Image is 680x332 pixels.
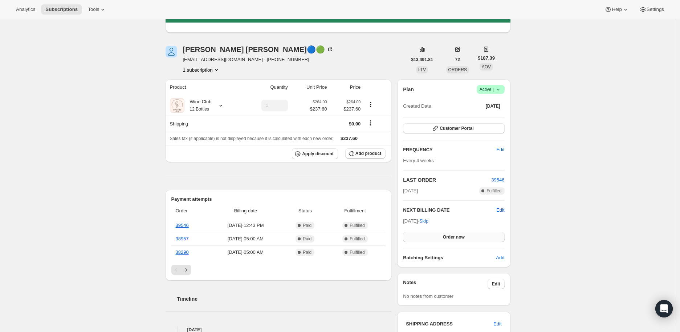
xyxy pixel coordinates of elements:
[286,207,325,215] span: Status
[655,300,673,317] div: Open Intercom Messenger
[181,265,191,275] button: Next
[489,318,506,330] button: Edit
[365,101,376,109] button: Product actions
[491,177,504,183] a: 39546
[415,215,433,227] button: Skip
[210,222,281,229] span: [DATE] · 12:43 PM
[481,101,505,111] button: [DATE]
[451,55,464,65] button: 72
[492,281,500,287] span: Edit
[419,217,428,225] span: Skip
[346,100,361,104] small: $264.00
[496,207,504,214] button: Edit
[403,158,434,163] span: Every 4 weeks
[170,98,184,113] img: product img
[183,56,334,63] span: [EMAIL_ADDRESS][DOMAIN_NAME] · [PHONE_NUMBER]
[329,207,381,215] span: Fulfillment
[183,46,334,53] div: [PERSON_NAME] [PERSON_NAME]🔵🟢
[493,320,501,328] span: Edit
[612,7,622,12] span: Help
[176,236,189,241] a: 38957
[355,151,381,156] span: Add product
[166,116,241,132] th: Shipping
[403,207,496,214] h2: NEXT BILLING DATE
[403,86,414,93] h2: Plan
[350,249,365,255] span: Fulfilled
[171,203,208,219] th: Order
[448,67,467,72] span: ORDERS
[290,79,329,95] th: Unit Price
[190,107,209,112] small: 12 Bottles
[341,136,358,141] span: $237.60
[418,67,426,72] span: LTV
[406,320,493,328] h3: SHIPPING ADDRESS
[302,151,334,157] span: Apply discount
[41,4,82,15] button: Subscriptions
[210,235,281,243] span: [DATE] · 05:00 AM
[310,105,327,113] span: $237.60
[600,4,633,15] button: Help
[313,100,327,104] small: $264.00
[210,207,281,215] span: Billing date
[184,98,212,113] div: Wine Club
[329,79,363,95] th: Price
[88,7,99,12] span: Tools
[407,55,437,65] button: $13,491.81
[365,119,376,127] button: Shipping actions
[350,236,365,242] span: Fulfilled
[176,249,189,255] a: 38290
[350,223,365,228] span: Fulfilled
[171,196,386,203] h2: Payment attempts
[403,103,431,110] span: Created Date
[303,223,312,228] span: Paid
[647,7,664,12] span: Settings
[349,121,361,127] span: $0.00
[496,146,504,153] span: Edit
[45,7,78,12] span: Subscriptions
[480,86,502,93] span: Active
[170,136,334,141] span: Sales tax (if applicable) is not displayed because it is calculated with each new order.
[171,265,386,275] nav: Pagination
[403,187,418,195] span: [DATE]
[403,232,504,242] button: Order now
[12,4,40,15] button: Analytics
[16,7,35,12] span: Analytics
[403,293,453,299] span: No notes from customer
[241,79,290,95] th: Quantity
[303,236,312,242] span: Paid
[411,57,433,63] span: $13,491.81
[492,144,509,156] button: Edit
[492,252,509,264] button: Add
[486,188,501,194] span: Fulfilled
[455,57,460,63] span: 72
[210,249,281,256] span: [DATE] · 05:00 AM
[166,46,177,57] span: Sarah Farrell🔵🟢
[403,218,428,224] span: [DATE] ·
[443,234,465,240] span: Order now
[493,87,494,92] span: |
[482,64,491,69] span: AOV
[403,279,488,289] h3: Notes
[176,223,189,228] a: 39546
[486,103,500,109] span: [DATE]
[478,55,495,62] span: $187.39
[183,66,220,73] button: Product actions
[403,176,491,184] h2: LAST ORDER
[331,105,361,113] span: $237.60
[491,176,504,184] button: 39546
[177,295,392,303] h2: Timeline
[303,249,312,255] span: Paid
[292,148,338,159] button: Apply discount
[496,254,504,261] span: Add
[403,123,504,133] button: Customer Portal
[166,79,241,95] th: Product
[403,146,496,153] h2: FREQUENCY
[488,279,505,289] button: Edit
[440,125,473,131] span: Customer Portal
[345,148,386,159] button: Add product
[403,254,496,261] h6: Batching Settings
[84,4,111,15] button: Tools
[635,4,668,15] button: Settings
